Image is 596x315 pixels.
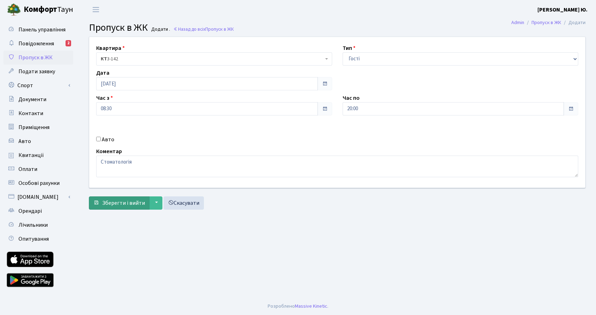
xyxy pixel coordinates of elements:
[96,147,122,156] label: Коментар
[3,65,73,78] a: Подати заявку
[18,40,54,47] span: Повідомлення
[7,3,21,17] img: logo.png
[3,120,73,134] a: Приміщення
[537,6,588,14] a: [PERSON_NAME] Ю.
[96,69,109,77] label: Дата
[511,19,524,26] a: Admin
[343,94,360,102] label: Час по
[3,232,73,246] a: Опитування
[89,21,148,35] span: Пропуск в ЖК
[3,51,73,65] a: Пропуск в ЖК
[102,135,114,144] label: Авто
[96,44,125,52] label: Квартира
[3,176,73,190] a: Особові рахунки
[18,68,55,75] span: Подати заявку
[18,235,49,243] span: Опитування
[3,23,73,37] a: Панель управління
[501,15,596,30] nav: breadcrumb
[89,196,150,210] button: Зберегти і вийти
[18,207,42,215] span: Орендарі
[18,54,53,61] span: Пропуск в ЖК
[173,26,234,32] a: Назад до всіхПропуск в ЖК
[3,148,73,162] a: Квитанції
[87,4,105,15] button: Переключити навігацію
[101,55,323,62] span: <b>КТ</b>&nbsp;&nbsp;&nbsp;&nbsp;3-142
[18,137,31,145] span: Авто
[3,134,73,148] a: Авто
[96,52,332,66] span: <b>КТ</b>&nbsp;&nbsp;&nbsp;&nbsp;3-142
[3,78,73,92] a: Спорт
[561,19,586,27] li: Додати
[18,123,49,131] span: Приміщення
[205,26,234,32] span: Пропуск в ЖК
[3,37,73,51] a: Повідомлення2
[18,110,43,117] span: Контакти
[18,221,48,229] span: Лічильники
[343,44,356,52] label: Тип
[3,92,73,106] a: Документи
[295,302,327,310] a: Massive Kinetic
[101,55,107,62] b: КТ
[18,26,66,33] span: Панель управління
[18,151,44,159] span: Квитанції
[3,190,73,204] a: [DOMAIN_NAME]
[163,196,204,210] a: Скасувати
[96,94,113,102] label: Час з
[268,302,328,310] div: Розроблено .
[102,199,145,207] span: Зберегти і вийти
[150,27,170,32] small: Додати .
[3,218,73,232] a: Лічильники
[18,179,60,187] span: Особові рахунки
[18,96,46,103] span: Документи
[3,106,73,120] a: Контакти
[24,4,57,15] b: Комфорт
[3,162,73,176] a: Оплати
[24,4,73,16] span: Таун
[66,40,71,46] div: 2
[3,204,73,218] a: Орендарі
[532,19,561,26] a: Пропуск в ЖК
[18,165,37,173] span: Оплати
